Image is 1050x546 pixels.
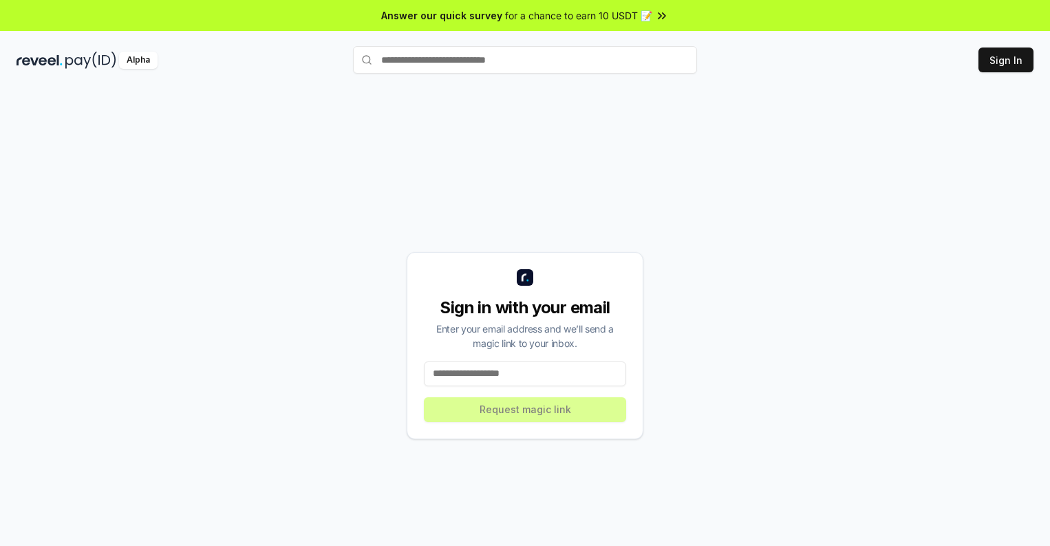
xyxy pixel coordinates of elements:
[17,52,63,69] img: reveel_dark
[65,52,116,69] img: pay_id
[119,52,158,69] div: Alpha
[505,8,652,23] span: for a chance to earn 10 USDT 📝
[424,322,626,350] div: Enter your email address and we’ll send a magic link to your inbox.
[517,269,533,286] img: logo_small
[424,297,626,319] div: Sign in with your email
[381,8,502,23] span: Answer our quick survey
[978,48,1033,72] button: Sign In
